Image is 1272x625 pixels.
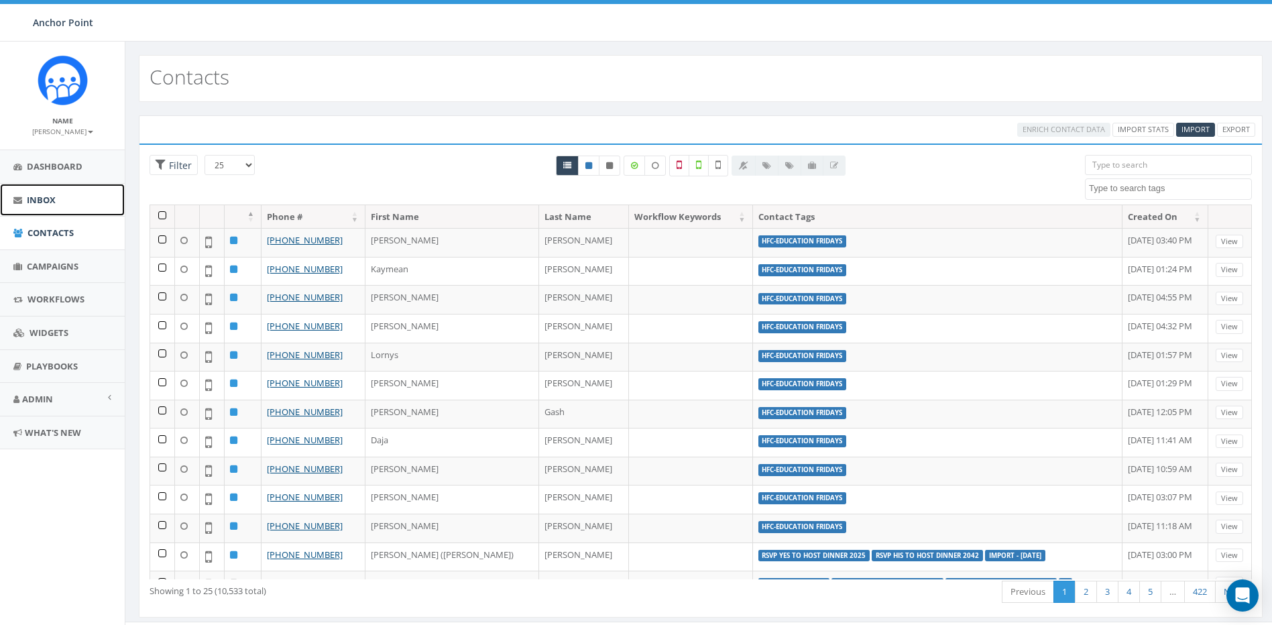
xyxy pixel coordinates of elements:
label: HFC-Education Fridays [758,235,847,247]
a: Next [1215,581,1252,603]
a: 2 [1075,581,1097,603]
span: Contacts [27,227,74,239]
a: … [1161,581,1185,603]
span: Filter [166,159,192,172]
a: [PHONE_NUMBER] [267,349,343,361]
a: [PHONE_NUMBER] [267,320,343,332]
td: [PERSON_NAME] [539,285,628,314]
i: This phone number is unsubscribed and has opted-out of all texts. [606,162,613,170]
span: Dashboard [27,160,82,172]
h2: Contacts [150,66,229,88]
label: HFC-Education Fridays [758,407,847,419]
a: Previous [1002,581,1054,603]
span: Workflows [27,293,84,305]
label: HFC-Education Fridays [758,264,847,276]
a: View [1216,492,1243,506]
a: Opted Out [599,156,620,176]
a: View [1216,292,1243,306]
td: [DATE] 01:24 PM [1122,257,1208,286]
a: View [1216,349,1243,363]
a: Export [1217,123,1255,137]
td: Gash [539,400,628,429]
td: [DATE] 01:29 PM [1122,371,1208,400]
a: 5 [1139,581,1161,603]
th: First Name [365,205,539,229]
a: [PHONE_NUMBER] [267,377,343,389]
label: rsvp yes to host dinner 2025 [831,578,943,590]
a: 4 [1118,581,1140,603]
td: [DATE] 12:05 PM [1122,400,1208,429]
td: [PERSON_NAME] [539,571,628,600]
td: [PERSON_NAME] [539,228,628,257]
label: landline number [758,578,830,590]
a: [PHONE_NUMBER] [267,291,343,303]
td: [PERSON_NAME] [365,400,539,429]
label: Data not Enriched [644,156,666,176]
label: rsvp his to host dinner 2042 [872,550,983,562]
td: [PERSON_NAME] [365,514,539,543]
td: [PERSON_NAME] [539,543,628,571]
td: [PERSON_NAME] [365,228,539,257]
td: [PERSON_NAME] [365,457,539,486]
a: [PHONE_NUMBER] [267,406,343,418]
td: [PERSON_NAME] [365,285,539,314]
span: Widgets [30,327,68,339]
i: This phone number is subscribed and will receive texts. [585,162,592,170]
img: Rally_platform_Icon_1.png [38,55,88,105]
label: HFC-Education Fridays [758,464,847,476]
a: View [1216,377,1243,391]
a: [PHONE_NUMBER] [267,434,343,446]
a: 3 [1096,581,1118,603]
th: Last Name [539,205,628,229]
a: [PHONE_NUMBER] [267,549,343,561]
td: [DATE] 11:41 AM [1122,428,1208,457]
span: What's New [25,427,81,439]
span: Advance Filter [150,155,198,176]
a: [PERSON_NAME] [32,125,93,137]
span: CSV files only [1181,124,1210,134]
span: Import [1181,124,1210,134]
label: HFC-Education Fridays [758,492,847,504]
a: 1 [1053,581,1076,603]
td: [DATE] 03:40 PM [1122,228,1208,257]
th: Contact Tags [753,205,1122,229]
label: Not a Mobile [669,155,689,176]
a: [PHONE_NUMBER] [267,463,343,475]
label: rsvp his to host dinner 2029 [945,578,1057,590]
td: [PERSON_NAME] ([PERSON_NAME]) [365,543,539,571]
label: HFC-Education Fridays [758,521,847,533]
input: Type to search [1085,155,1252,175]
a: View [1216,549,1243,563]
td: Kaymean [365,257,539,286]
span: Admin [22,393,53,405]
td: [PERSON_NAME] [539,485,628,514]
label: HFC-Education Fridays [758,378,847,390]
td: [PERSON_NAME] [365,571,539,600]
td: [PERSON_NAME] [539,257,628,286]
a: [PHONE_NUMBER] [267,263,343,275]
span: Anchor Point [33,16,93,29]
span: Campaigns [27,260,78,272]
td: [DATE] 03:00 PM [1122,543,1208,571]
a: View [1216,263,1243,277]
th: Workflow Keywords: activate to sort column ascending [629,205,753,229]
a: View [1216,435,1243,449]
td: [PERSON_NAME] [539,457,628,486]
a: [PHONE_NUMBER] [267,577,343,589]
span: Inbox [27,194,56,206]
small: [PERSON_NAME] [32,127,93,136]
label: HFC-Education Fridays [758,350,847,362]
label: Not Validated [708,155,728,176]
td: [PERSON_NAME] [539,314,628,343]
td: Lornys [365,343,539,372]
label: Import - [DATE] [985,550,1045,562]
td: [DATE] 03:00 PM [1122,571,1208,600]
label: Data Enriched [624,156,645,176]
td: [DATE] 10:59 AM [1122,457,1208,486]
div: Showing 1 to 25 (10,533 total) [150,579,597,598]
a: All contacts [556,156,579,176]
td: [PERSON_NAME] [539,371,628,400]
a: View [1216,235,1243,249]
a: [PHONE_NUMBER] [267,520,343,532]
a: View [1216,520,1243,534]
